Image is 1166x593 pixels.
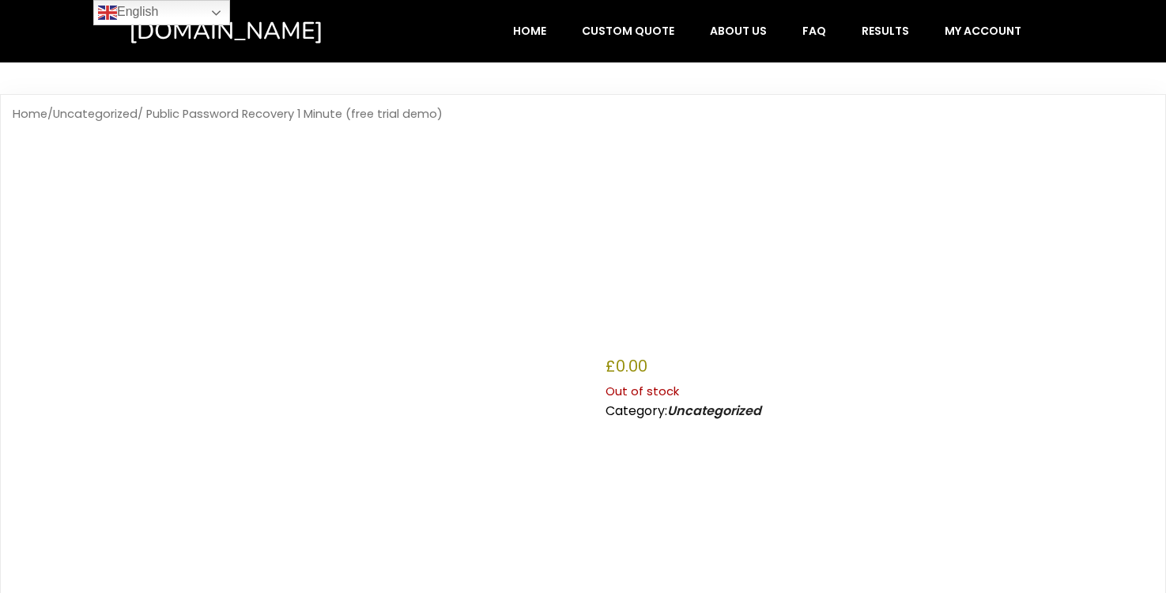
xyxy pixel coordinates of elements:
span: Results [862,24,909,38]
span: Custom Quote [582,24,674,38]
a: FAQ [786,16,843,46]
span: FAQ [802,24,826,38]
p: Out of stock [606,381,1153,402]
a: My account [928,16,1038,46]
span: £ [606,355,616,377]
a: About Us [693,16,783,46]
span: My account [945,24,1021,38]
span: About Us [710,24,767,38]
a: Home [13,106,47,122]
a: Home [496,16,563,46]
span: Home [513,24,546,38]
span: Category: [606,402,761,420]
a: Custom Quote [565,16,691,46]
a: Uncategorized [667,402,761,420]
a: Results [845,16,926,46]
a: [DOMAIN_NAME] [129,16,391,47]
bdi: 0.00 [606,355,647,377]
img: en [98,3,117,22]
nav: Breadcrumb [13,107,1153,122]
h1: Public Password Recovery 1 Minute (free trial demo) [606,159,1153,344]
a: Uncategorized [53,106,138,122]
